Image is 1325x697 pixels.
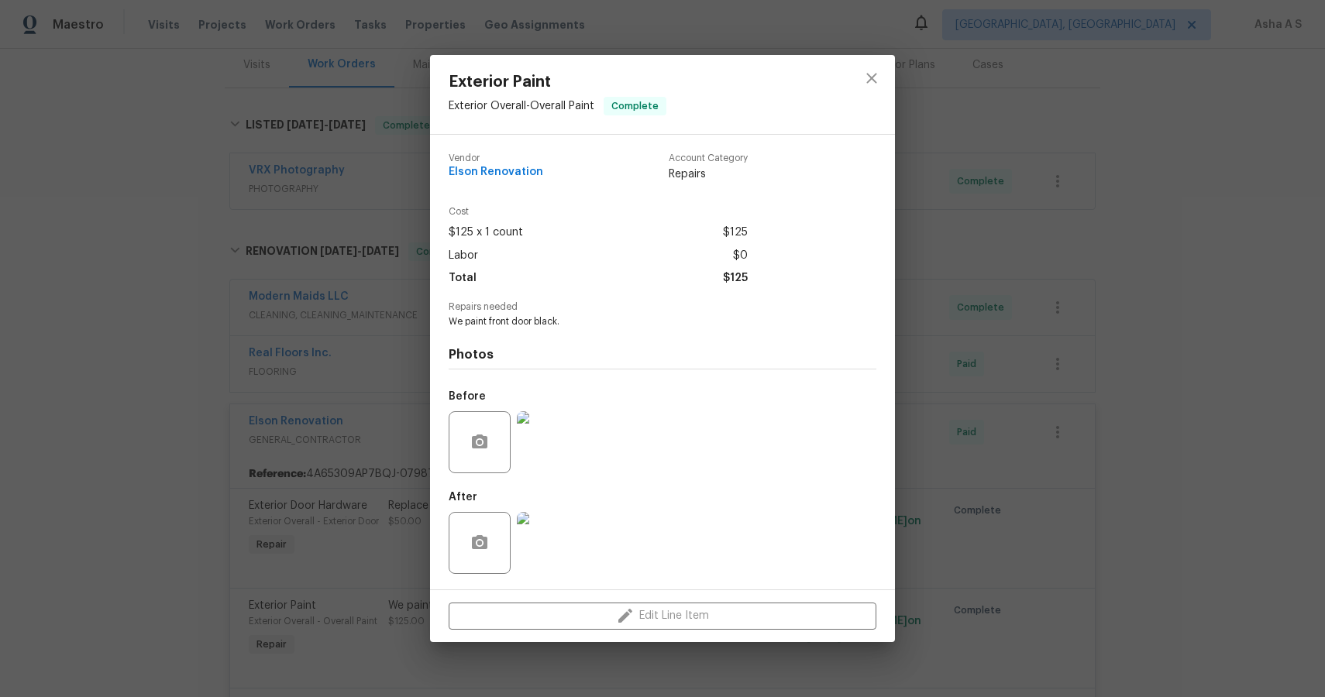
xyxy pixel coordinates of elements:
[723,267,748,290] span: $125
[449,267,477,290] span: Total
[853,60,890,97] button: close
[669,167,748,182] span: Repairs
[449,302,876,312] span: Repairs needed
[449,315,834,328] span: We paint front door black.
[449,101,594,112] span: Exterior Overall - Overall Paint
[449,207,748,217] span: Cost
[449,153,543,163] span: Vendor
[723,221,748,244] span: $125
[449,74,666,91] span: Exterior Paint
[669,153,748,163] span: Account Category
[449,347,876,362] h4: Photos
[605,98,665,114] span: Complete
[449,167,543,178] span: Elson Renovation
[449,221,523,244] span: $125 x 1 count
[449,245,478,267] span: Labor
[733,245,748,267] span: $0
[449,391,486,402] h5: Before
[449,492,477,503] h5: After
